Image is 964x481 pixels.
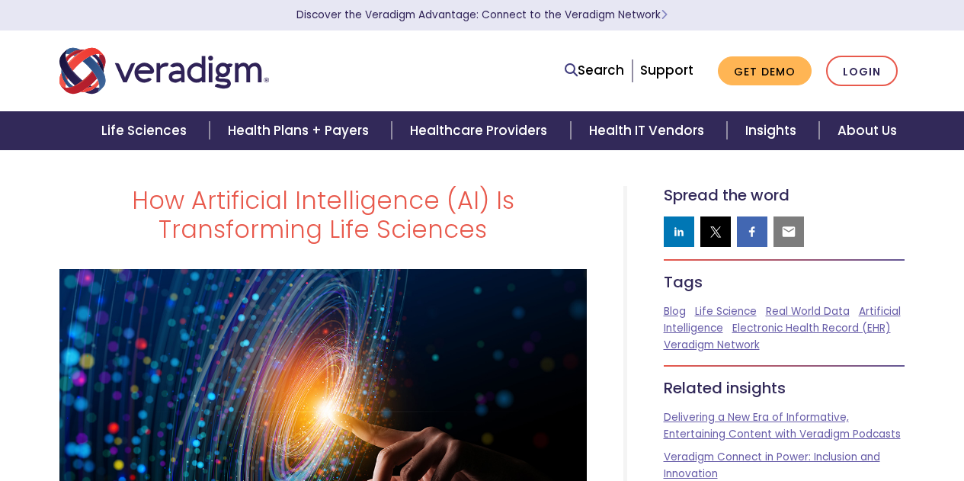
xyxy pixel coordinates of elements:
h5: Spread the word [664,186,905,204]
a: Health Plans + Payers [210,111,392,150]
a: Get Demo [718,56,812,86]
a: Healthcare Providers [392,111,570,150]
a: Electronic Health Record (EHR) [732,321,891,335]
h5: Related insights [664,379,905,397]
a: Life Science [695,304,757,319]
img: email sharing button [781,224,796,239]
a: Blog [664,304,686,319]
h1: How Artificial Intelligence (AI) Is Transforming Life Sciences [59,186,587,245]
a: Insights [727,111,819,150]
a: Real World Data [766,304,850,319]
a: Artificial Intelligence [664,304,901,335]
a: Life Sciences [83,111,210,150]
a: Veradigm Connect in Power: Inclusion and Innovation [664,450,880,481]
img: twitter sharing button [708,224,723,239]
a: Health IT Vendors [571,111,727,150]
a: Veradigm Network [664,338,760,352]
span: Learn More [661,8,668,22]
a: Search [565,60,624,81]
img: Veradigm logo [59,46,269,96]
a: Support [640,61,693,79]
h5: Tags [664,273,905,291]
img: facebook sharing button [745,224,760,239]
a: About Us [819,111,915,150]
a: Discover the Veradigm Advantage: Connect to the Veradigm NetworkLearn More [296,8,668,22]
a: Delivering a New Era of Informative, Entertaining Content with Veradigm Podcasts [664,410,901,441]
img: linkedin sharing button [671,224,687,239]
a: Login [826,56,898,87]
